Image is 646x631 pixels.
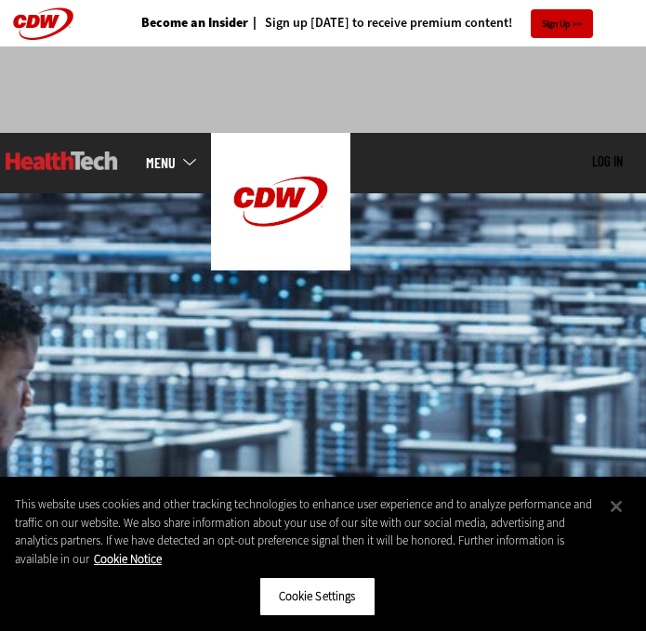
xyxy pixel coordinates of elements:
div: This website uses cookies and other tracking technologies to enhance user experience and to analy... [15,495,599,568]
a: mobile-menu [146,155,211,170]
a: Sign Up [531,9,593,38]
a: Become an Insider [141,17,248,30]
a: Sign up [DATE] to receive premium content! [248,17,512,30]
a: Log in [592,152,623,169]
button: Close [596,486,637,527]
a: More information about your privacy [94,551,162,567]
div: User menu [592,153,623,171]
a: CDW [211,256,350,275]
img: Home [211,133,350,270]
img: Home [6,151,118,170]
button: Cookie Settings [259,577,376,616]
